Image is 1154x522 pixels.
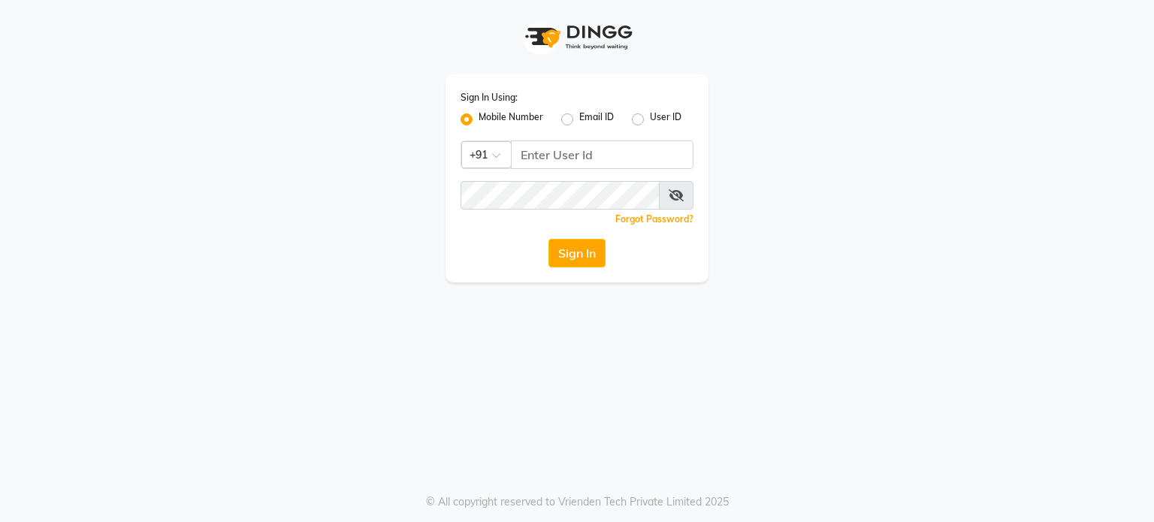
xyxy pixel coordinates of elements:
a: Forgot Password? [615,213,693,225]
button: Sign In [548,239,606,267]
label: Mobile Number [479,110,543,128]
input: Username [511,140,693,169]
label: Email ID [579,110,614,128]
label: Sign In Using: [461,91,518,104]
input: Username [461,181,660,210]
img: logo1.svg [517,15,637,59]
label: User ID [650,110,681,128]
